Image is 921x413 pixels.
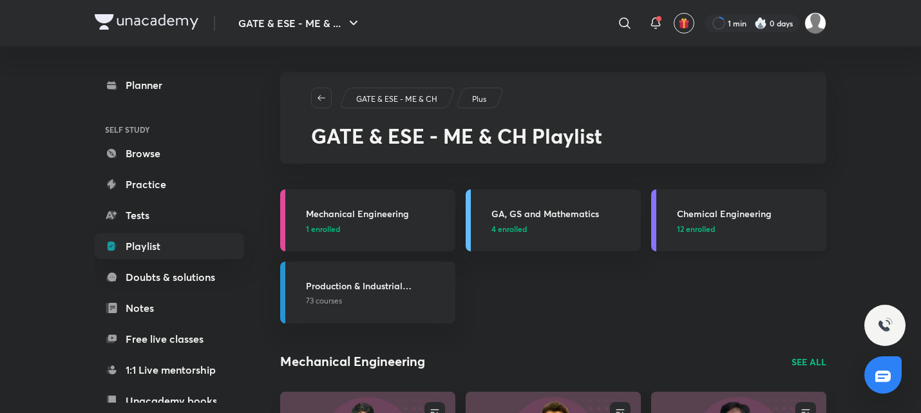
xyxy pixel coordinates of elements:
a: Free live classes [95,326,244,352]
span: 4 enrolled [491,223,527,235]
a: Doubts & solutions [95,264,244,290]
span: 73 courses [306,295,342,307]
span: 12 enrolled [677,223,715,235]
img: Manasi Raut [804,12,826,34]
a: SEE ALL [792,355,826,369]
button: GATE & ESE - ME & ... [231,10,369,36]
a: GATE & ESE - ME & CH [354,93,440,105]
button: avatar [674,13,694,34]
img: streak [754,17,767,30]
img: avatar [678,17,690,29]
a: Production & Industrial Engineering73 courses [280,262,455,323]
a: Practice [95,171,244,197]
p: GATE & ESE - ME & CH [356,93,437,105]
a: Mechanical Engineering1 enrolled [280,189,455,251]
h3: Production & Industrial Engineering [306,279,448,293]
h6: SELF STUDY [95,119,244,140]
h2: Mechanical Engineering [280,352,425,371]
a: Browse [95,140,244,166]
p: Plus [472,93,486,105]
a: Planner [95,72,244,98]
a: Playlist [95,233,244,259]
a: Notes [95,295,244,321]
h3: Mechanical Engineering [306,207,448,220]
a: Company Logo [95,14,198,33]
span: GATE & ESE - ME & CH Playlist [311,122,602,149]
img: ttu [877,318,893,333]
a: Plus [470,93,489,105]
a: 1:1 Live mentorship [95,357,244,383]
a: Tests [95,202,244,228]
a: Chemical Engineering12 enrolled [651,189,826,251]
span: 1 enrolled [306,223,340,235]
a: GA, GS and Mathematics4 enrolled [466,189,641,251]
h3: Chemical Engineering [677,207,819,220]
h3: GA, GS and Mathematics [491,207,633,220]
img: Company Logo [95,14,198,30]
